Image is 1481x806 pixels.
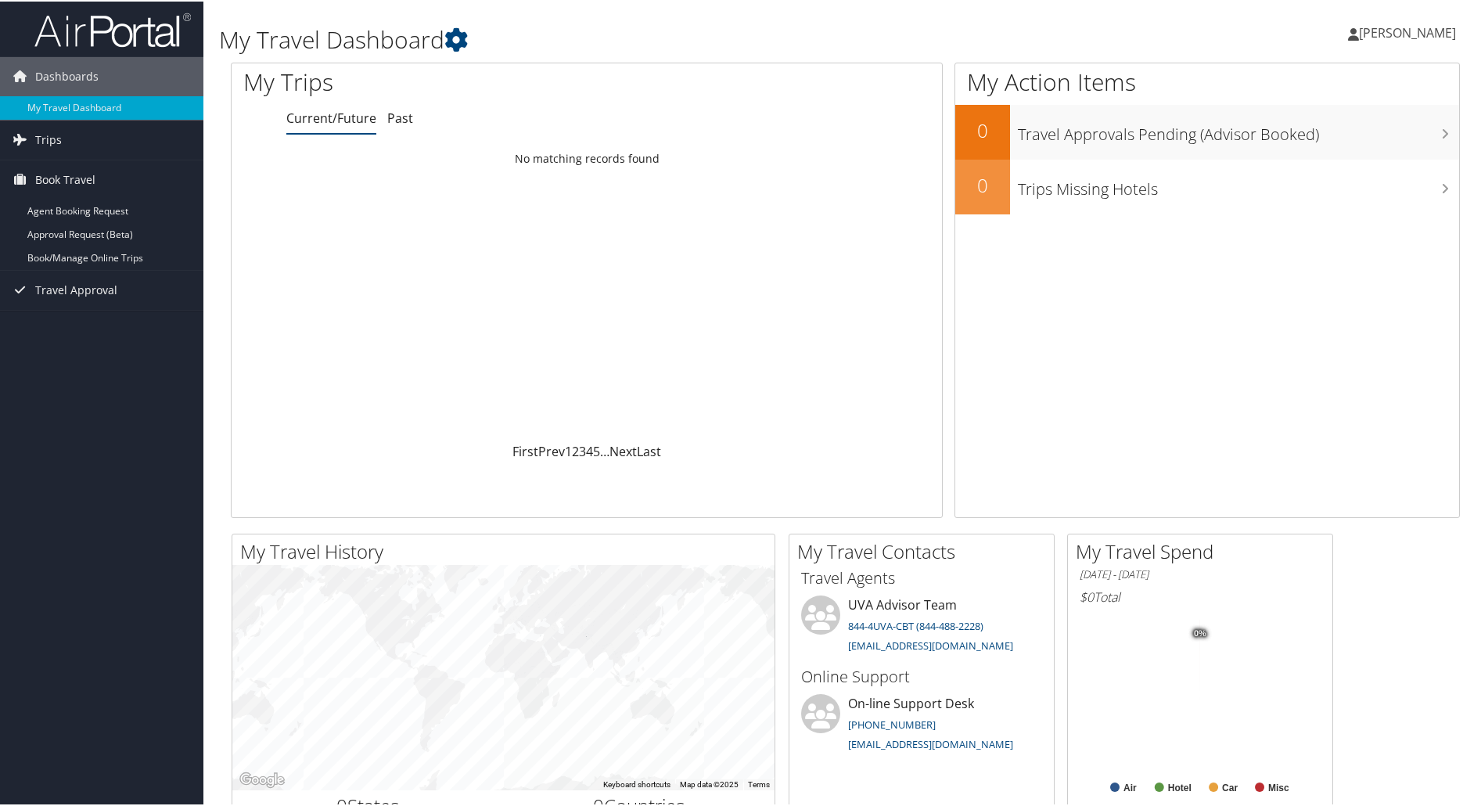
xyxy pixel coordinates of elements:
a: 844-4UVA-CBT (844-488-2228) [848,617,983,631]
h2: 0 [955,171,1010,197]
a: [PHONE_NUMBER] [848,716,936,730]
a: Terms (opens in new tab) [748,779,770,787]
a: 4 [586,441,593,459]
span: … [600,441,609,459]
h3: Online Support [801,664,1042,686]
h1: My Travel Dashboard [219,22,1054,55]
a: [PERSON_NAME] [1348,8,1472,55]
text: Misc [1268,781,1289,792]
h1: My Action Items [955,64,1459,97]
a: 1 [565,441,572,459]
span: $0 [1080,587,1094,604]
img: airportal-logo.png [34,10,191,47]
a: Open this area in Google Maps (opens a new window) [236,768,288,789]
h3: Travel Approvals Pending (Advisor Booked) [1018,114,1459,144]
li: UVA Advisor Team [793,594,1050,658]
span: [PERSON_NAME] [1359,23,1456,40]
h6: [DATE] - [DATE] [1080,566,1321,581]
button: Keyboard shortcuts [603,778,670,789]
a: Last [637,441,661,459]
li: On-line Support Desk [793,693,1050,757]
a: [EMAIL_ADDRESS][DOMAIN_NAME] [848,637,1013,651]
a: First [512,441,538,459]
span: Map data ©2025 [680,779,739,787]
a: Current/Future [286,108,376,125]
h2: My Travel History [240,537,775,563]
a: 5 [593,441,600,459]
a: Past [387,108,413,125]
text: Hotel [1168,781,1192,792]
a: 3 [579,441,586,459]
span: Dashboards [35,56,99,95]
h3: Trips Missing Hotels [1018,169,1459,199]
span: Trips [35,119,62,158]
h1: My Trips [243,64,634,97]
h6: Total [1080,587,1321,604]
tspan: 0% [1194,628,1206,637]
a: 2 [572,441,579,459]
h3: Travel Agents [801,566,1042,588]
a: 0Trips Missing Hotels [955,158,1459,213]
h2: 0 [955,116,1010,142]
span: Travel Approval [35,269,117,308]
img: Google [236,768,288,789]
a: Prev [538,441,565,459]
h2: My Travel Spend [1076,537,1332,563]
td: No matching records found [232,143,942,171]
span: Book Travel [35,159,95,198]
a: 0Travel Approvals Pending (Advisor Booked) [955,103,1459,158]
text: Car [1222,781,1238,792]
h2: My Travel Contacts [797,537,1054,563]
a: Next [609,441,637,459]
a: [EMAIL_ADDRESS][DOMAIN_NAME] [848,736,1013,750]
text: Air [1123,781,1137,792]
